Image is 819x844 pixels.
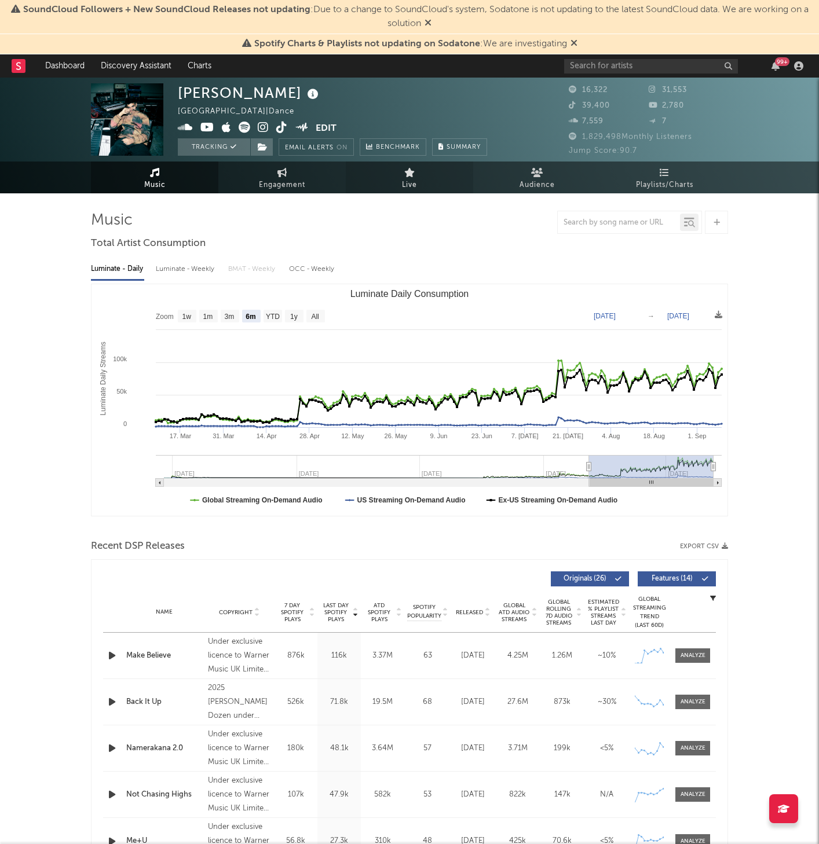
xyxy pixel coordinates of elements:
[91,237,206,251] span: Total Artist Consumption
[643,432,665,439] text: 18. Aug
[667,312,689,320] text: [DATE]
[569,147,637,155] span: Jump Score: 90.7
[311,313,319,321] text: All
[208,681,271,723] div: 2025 [PERSON_NAME] Dozen under exclusive license to Three Six Zero Recordings
[587,650,626,662] div: ~ 10 %
[407,789,448,801] div: 53
[126,743,202,754] a: Namerakana 2.0
[775,57,789,66] div: 99 +
[385,432,408,439] text: 26. May
[254,39,567,49] span: : We are investigating
[144,178,166,192] span: Music
[364,696,401,708] div: 19.5M
[219,609,253,616] span: Copyright
[91,162,218,193] a: Music
[376,141,420,155] span: Benchmark
[587,789,626,801] div: N/A
[569,133,692,141] span: 1,829,498 Monthly Listeners
[551,571,629,586] button: Originals(26)
[360,138,426,156] a: Benchmark
[553,432,583,439] text: 21. [DATE]
[473,162,601,193] a: Audience
[364,743,401,754] div: 3.64M
[320,602,351,623] span: Last Day Spotify Plays
[569,118,604,125] span: 7,559
[180,54,220,78] a: Charts
[649,86,687,94] span: 31,553
[543,789,582,801] div: 147k
[320,650,358,662] div: 116k
[156,259,217,279] div: Luminate - Weekly
[91,540,185,553] span: Recent DSP Releases
[688,432,707,439] text: 1. Sep
[182,313,192,321] text: 1w
[123,420,127,427] text: 0
[126,696,202,708] a: Back It Up
[407,696,448,708] div: 68
[364,650,401,662] div: 3.37M
[337,145,348,151] em: On
[92,284,727,516] svg: Luminate Daily Consumption
[225,313,235,321] text: 3m
[569,102,610,109] span: 39,400
[290,313,298,321] text: 1y
[277,743,315,754] div: 180k
[277,696,315,708] div: 526k
[511,432,539,439] text: 7. [DATE]
[454,650,492,662] div: [DATE]
[543,696,582,708] div: 873k
[772,61,780,71] button: 99+
[213,432,235,439] text: 31. Mar
[649,102,684,109] span: 2,780
[520,178,555,192] span: Audience
[289,259,335,279] div: OCC - Weekly
[208,774,271,816] div: Under exclusive licence to Warner Music UK Limited. An Atlantic Records UK release, © 2025 [PERSO...
[454,743,492,754] div: [DATE]
[208,728,271,769] div: Under exclusive licence to Warner Music UK Limited. An Atlantic Records UK release, © 2024 [PERSO...
[558,218,680,227] input: Search by song name or URL
[543,743,582,754] div: 199k
[499,496,618,504] text: Ex-US Streaming On-Demand Audio
[407,603,441,621] span: Spotify Popularity
[126,789,202,801] a: Not Chasing Highs
[37,54,93,78] a: Dashboard
[279,138,354,156] button: Email AlertsOn
[178,105,308,119] div: [GEOGRAPHIC_DATA] | Dance
[316,122,337,136] button: Edit
[320,743,358,754] div: 48.1k
[99,342,107,415] text: Luminate Daily Streams
[636,178,693,192] span: Playlists/Charts
[218,162,346,193] a: Engagement
[571,39,577,49] span: Dismiss
[93,54,180,78] a: Discovery Assistant
[126,650,202,662] div: Make Believe
[454,789,492,801] div: [DATE]
[601,162,728,193] a: Playlists/Charts
[254,39,480,49] span: Spotify Charts & Playlists not updating on Sodatone
[587,599,619,626] span: Estimated % Playlist Streams Last Day
[543,599,575,626] span: Global Rolling 7D Audio Streams
[246,313,255,321] text: 6m
[257,432,277,439] text: 14. Apr
[407,650,448,662] div: 63
[430,432,448,439] text: 9. Jun
[203,313,213,321] text: 1m
[126,608,202,617] div: Name
[156,313,174,321] text: Zoom
[564,59,738,74] input: Search for artists
[407,743,448,754] div: 57
[91,259,144,279] div: Luminate - Daily
[320,696,358,708] div: 71.8k
[498,789,537,801] div: 822k
[456,609,483,616] span: Released
[680,543,728,550] button: Export CSV
[320,789,358,801] div: 47.9k
[178,138,250,156] button: Tracking
[632,595,667,630] div: Global Streaming Trend (Last 60D)
[638,571,716,586] button: Features(14)
[569,86,608,94] span: 16,322
[649,118,667,125] span: 7
[266,313,280,321] text: YTD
